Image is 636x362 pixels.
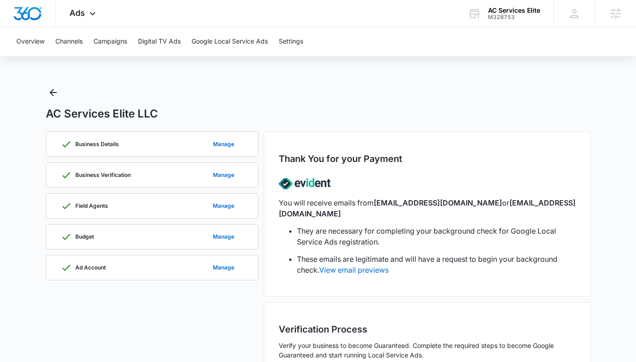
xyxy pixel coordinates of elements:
h1: AC Services Elite LLC [46,107,158,121]
button: Digital TV Ads [138,27,181,56]
p: You will receive emails from or [279,197,576,219]
h2: Verification Process [279,323,576,336]
button: Manage [204,195,243,217]
button: Overview [16,27,44,56]
button: Channels [55,27,83,56]
h2: Thank You for your Payment [279,152,402,166]
div: account id [488,14,540,20]
span: Ads [69,8,85,18]
a: Business DetailsManage [46,132,258,157]
a: Field AgentsManage [46,193,258,219]
p: Budget [75,234,94,240]
li: These emails are legitimate and will have a request to begin your background check. [297,254,576,275]
img: lsa-evident [279,170,330,197]
a: BudgetManage [46,224,258,249]
button: Back [46,85,60,100]
p: Ad Account [75,265,106,270]
a: View email previews [319,265,389,274]
button: Campaigns [94,27,127,56]
button: Settings [279,27,303,56]
button: Manage [204,133,243,155]
p: Business Verification [75,172,131,178]
button: Manage [204,226,243,248]
p: Field Agents [75,203,108,209]
a: Ad AccountManage [46,255,258,280]
button: Google Local Service Ads [192,27,268,56]
p: Verify your business to become Guaranteed. Complete the required steps to become Google Guarantee... [279,341,576,360]
p: Business Details [75,142,119,147]
li: They are necessary for completing your background check for Google Local Service Ads registration. [297,225,576,247]
a: Business VerificationManage [46,162,258,188]
div: account name [488,7,540,14]
button: Manage [204,257,243,279]
button: Manage [204,164,243,186]
span: [EMAIL_ADDRESS][DOMAIN_NAME] [374,198,502,207]
span: [EMAIL_ADDRESS][DOMAIN_NAME] [279,198,576,218]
